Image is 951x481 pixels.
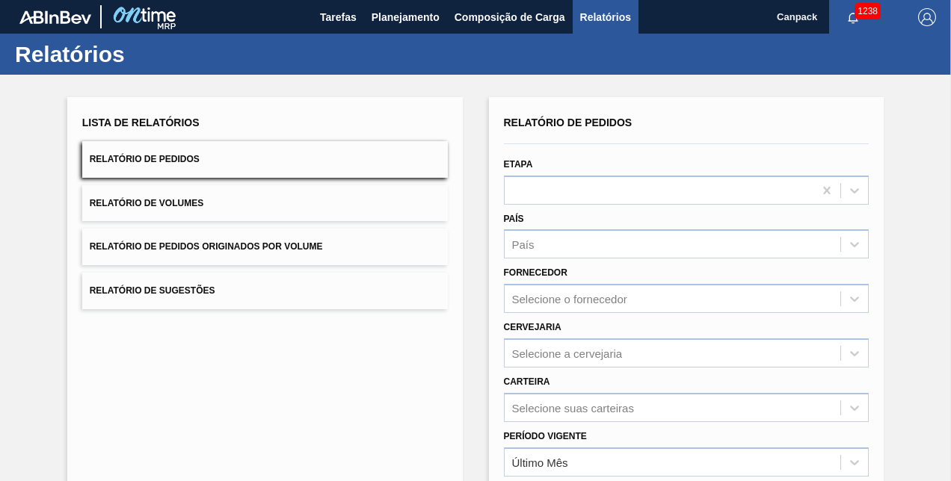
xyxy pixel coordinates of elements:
div: Último Mês [512,456,568,468]
button: Relatório de Volumes [82,185,448,222]
span: Tarefas [320,8,357,26]
label: Cervejaria [504,322,561,332]
img: TNhmsLtSVTkK8tSr43FrP2fwEKptu5GPRR3wAAAABJRU5ErkJggg== [19,10,91,24]
span: Planejamento [372,8,440,26]
span: 1238 [855,3,881,19]
span: Relatório de Pedidos [90,154,200,164]
button: Relatório de Pedidos Originados por Volume [82,229,448,265]
h1: Relatórios [15,46,280,63]
span: Relatório de Pedidos Originados por Volume [90,241,323,252]
label: Período Vigente [504,431,587,441]
label: Etapa [504,159,533,170]
button: Relatório de Sugestões [82,273,448,309]
div: País [512,238,535,251]
span: Relatório de Sugestões [90,285,215,296]
span: Relatórios [580,8,631,26]
label: País [504,214,524,224]
span: Relatório de Pedidos [504,117,633,128]
button: Notificações [829,7,877,28]
label: Carteira [504,376,550,387]
span: Relatório de Volumes [90,198,203,208]
label: Fornecedor [504,267,567,278]
span: Lista de Relatórios [82,117,200,128]
img: Logout [918,8,936,26]
div: Selecione o fornecedor [512,293,627,305]
button: Relatório de Pedidos [82,141,448,178]
div: Selecione a cervejaria [512,347,623,359]
div: Selecione suas carteiras [512,401,634,414]
span: Composição de Carga [455,8,565,26]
